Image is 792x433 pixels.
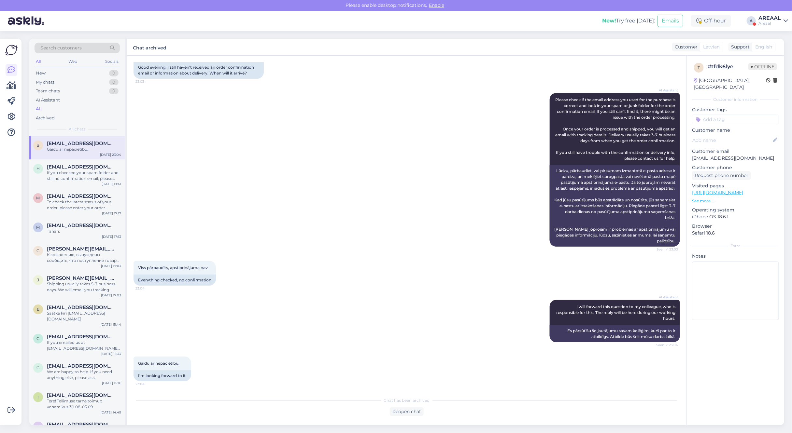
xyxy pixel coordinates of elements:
span: baiba.mileiko@gmail.com [47,141,115,146]
span: erikpetrov23@gmail.com [47,304,115,310]
span: k [37,424,40,429]
div: [DATE] 14:49 [101,410,121,415]
span: 23:03 [135,79,160,84]
span: I will forward this question to my colleague, who is responsible for this. The reply will be here... [556,304,676,321]
div: Shipping usually takes 5-7 business days. We will email you tracking details when it ships. For m... [47,281,121,293]
p: Customer tags [692,106,779,113]
div: All [35,57,42,66]
span: mariliis89.lepist@gmail.com [47,223,115,228]
div: We are happy to help. If you need anything else, please ask. [47,369,121,381]
span: galina.gallit@gmail.com [47,246,115,252]
span: t [698,65,700,70]
div: [DATE] 23:04 [100,152,121,157]
span: kasemetsamesi@gmail.com [47,422,115,427]
div: Gaidu ar nepacietību. [47,146,121,152]
div: Team chats [36,88,60,94]
p: Operating system [692,207,779,213]
span: m [36,196,40,200]
div: Archived [36,115,55,121]
div: К сожалению, вынуждены сообщить, что поступление товара Philips HX3826/33 на наш склад в настояще... [47,252,121,264]
span: g [37,248,40,253]
a: AREAALAreaal [758,16,788,26]
span: j [37,277,39,282]
a: [URL][DOMAIN_NAME] [692,190,743,196]
span: 23:04 [135,382,160,386]
span: 23:04 [135,286,160,291]
span: gregorykalugin2002@gmail.com [47,363,115,369]
div: [DATE] 17:03 [101,293,121,298]
div: 0 [109,88,119,94]
div: [DATE] 17:13 [102,234,121,239]
div: Support [728,44,750,50]
div: 0 [109,70,119,76]
p: See more ... [692,198,779,204]
div: 0 [109,79,119,86]
div: A [747,16,756,25]
p: Notes [692,253,779,260]
span: AI Assistant [654,88,678,93]
div: Off-hour [691,15,731,27]
div: Saatke kiri [EMAIL_ADDRESS][DOMAIN_NAME] [47,310,121,322]
div: Request phone number [692,171,751,180]
span: Please check if the email address you used for the purchase is correct and look in your spam or j... [555,97,676,161]
div: AI Assistant [36,97,60,103]
div: Try free [DATE]: [602,17,655,25]
span: All chats [69,126,86,132]
span: AI Assistant [654,295,678,300]
b: New! [602,18,616,24]
span: Enable [427,2,446,8]
span: Viss pārbaudīts, apstiprinājuma nav [138,265,208,270]
p: Visited pages [692,183,779,189]
div: Everything checked, no confirmation [134,275,216,286]
div: Tere! Tellimuse tarne toimub vahemikus 30.08-05.09 [47,398,121,410]
div: [DATE] 17:17 [102,211,121,216]
span: Seen ✓ 23:04 [654,343,678,347]
input: Add a tag [692,115,779,124]
div: Reopen chat [390,407,424,416]
div: [GEOGRAPHIC_DATA], [GEOGRAPHIC_DATA] [694,77,766,91]
span: Offline [748,63,777,70]
div: AREAAL [758,16,781,21]
div: If you emailed us at [EMAIL_ADDRESS][DOMAIN_NAME], please give us some time to reply. We will get... [47,340,121,351]
span: mehmetttoral@yahoo.com [47,193,115,199]
div: [DATE] 17:03 [101,264,121,268]
p: Customer email [692,148,779,155]
div: Good evening, I still haven't received an order confirmation email or information about delivery.... [134,62,264,79]
span: i [37,395,39,399]
span: Chat has been archived [384,398,430,403]
div: Customer [672,44,698,50]
span: Search customers [40,45,82,51]
div: [DATE] 15:16 [102,381,121,386]
div: New [36,70,46,76]
img: Askly Logo [5,44,18,56]
span: guidoosak@gmail.com [47,334,115,340]
div: # tfdk6lye [708,63,748,71]
div: [DATE] 19:41 [102,182,121,186]
span: Latvian [703,44,720,50]
span: b [37,143,40,148]
div: Customer information [692,97,779,102]
div: If you checked your spam folder and still no confirmation email, please contact us for help. Send... [47,170,121,182]
span: m [36,225,40,230]
span: h [36,166,40,171]
p: Safari 18.6 [692,230,779,237]
span: irina.lindberg70@gmail.com [47,392,115,398]
div: Es pārsūtīšu šo jautājumu savam kolēģim, kurš par to ir atbildīgs. Atbilde būs šeit mūsu darba la... [550,325,680,342]
div: Extra [692,243,779,249]
div: My chats [36,79,54,86]
p: Browser [692,223,779,230]
button: Emails [658,15,683,27]
p: iPhone OS 18.6.1 [692,213,779,220]
div: Lūdzu, pārbaudiet, vai pirkumam izmantotā e-pasta adrese ir pareiza, un meklējiet surogpasta vai ... [550,165,680,247]
label: Chat archived [133,43,166,51]
span: g [37,365,40,370]
span: g [37,336,40,341]
div: I'm looking forward to it. [134,370,191,381]
span: e [37,307,39,312]
div: [DATE] 15:33 [101,351,121,356]
div: Areaal [758,21,781,26]
span: helenez@hot.ee [47,164,115,170]
p: Customer name [692,127,779,134]
span: Gaidu ar nepacietību. [138,361,179,366]
input: Add name [692,137,771,144]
